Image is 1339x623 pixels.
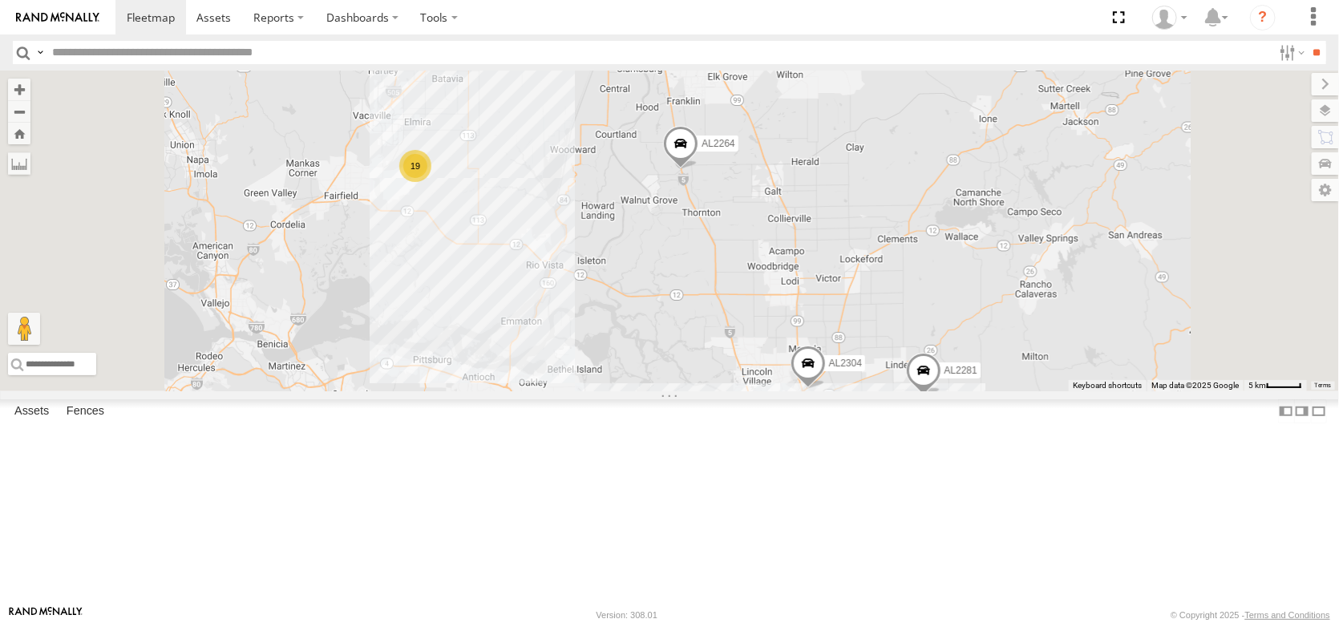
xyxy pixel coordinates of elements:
label: Dock Summary Table to the Left [1278,399,1294,423]
i: ? [1250,5,1276,30]
label: Search Query [34,41,47,64]
span: 5 km [1248,381,1266,390]
button: Keyboard shortcuts [1073,380,1142,391]
div: Version: 308.01 [597,610,657,620]
button: Zoom Home [8,123,30,144]
button: Zoom in [8,79,30,100]
img: rand-logo.svg [16,12,99,23]
label: Fences [59,400,112,423]
label: Search Filter Options [1273,41,1308,64]
div: Dennis Braga [1147,6,1193,30]
span: AL2304 [829,358,862,369]
span: AL2264 [702,138,734,149]
a: Terms (opens in new tab) [1315,382,1332,389]
div: © Copyright 2025 - [1171,610,1330,620]
div: 19 [399,150,431,182]
a: Terms and Conditions [1245,610,1330,620]
button: Map Scale: 5 km per 41 pixels [1244,380,1307,391]
label: Assets [6,400,57,423]
button: Drag Pegman onto the map to open Street View [8,313,40,345]
a: Visit our Website [9,607,83,623]
span: AL2281 [945,365,977,376]
label: Measure [8,152,30,175]
label: Map Settings [1312,179,1339,201]
label: Dock Summary Table to the Right [1294,399,1310,423]
button: Zoom out [8,100,30,123]
label: Hide Summary Table [1311,399,1327,423]
span: Map data ©2025 Google [1151,381,1239,390]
